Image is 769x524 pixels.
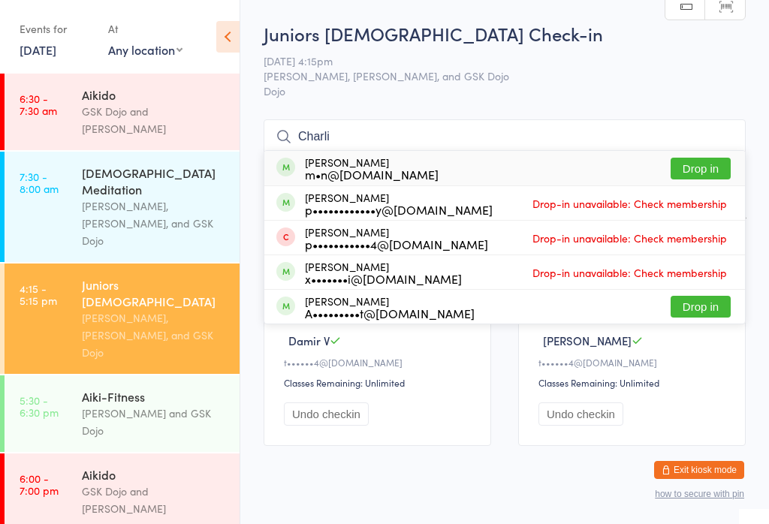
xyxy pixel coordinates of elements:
[529,227,731,249] span: Drop-in unavailable: Check membership
[20,282,57,306] time: 4:15 - 5:15 pm
[538,402,623,426] button: Undo checkin
[529,192,731,215] span: Drop-in unavailable: Check membership
[82,405,227,439] div: [PERSON_NAME] and GSK Dojo
[264,68,722,83] span: [PERSON_NAME], [PERSON_NAME], and GSK Dojo
[264,21,746,46] h2: Juniors [DEMOGRAPHIC_DATA] Check-in
[305,168,439,180] div: m•n@[DOMAIN_NAME]
[264,53,722,68] span: [DATE] 4:15pm
[108,17,182,41] div: At
[20,472,59,496] time: 6:00 - 7:00 pm
[82,86,227,103] div: Aikido
[284,402,369,426] button: Undo checkin
[305,307,475,319] div: A•••••••••t@[DOMAIN_NAME]
[543,333,632,348] span: [PERSON_NAME]
[538,356,730,369] div: t••••••4@[DOMAIN_NAME]
[305,226,488,250] div: [PERSON_NAME]
[5,375,240,452] a: 5:30 -6:30 pmAiki-Fitness[PERSON_NAME] and GSK Dojo
[5,152,240,262] a: 7:30 -8:00 am[DEMOGRAPHIC_DATA] Meditation[PERSON_NAME], [PERSON_NAME], and GSK Dojo
[5,74,240,150] a: 6:30 -7:30 amAikidoGSK Dojo and [PERSON_NAME]
[284,376,475,389] div: Classes Remaining: Unlimited
[108,41,182,58] div: Any location
[671,158,731,179] button: Drop in
[264,83,746,98] span: Dojo
[20,17,93,41] div: Events for
[20,92,57,116] time: 6:30 - 7:30 am
[305,273,462,285] div: x•••••••i@[DOMAIN_NAME]
[288,333,330,348] span: Damir V
[284,356,475,369] div: t••••••4@[DOMAIN_NAME]
[529,261,731,284] span: Drop-in unavailable: Check membership
[20,170,59,194] time: 7:30 - 8:00 am
[82,164,227,197] div: [DEMOGRAPHIC_DATA] Meditation
[305,203,493,215] div: p••••••••••••y@[DOMAIN_NAME]
[5,264,240,374] a: 4:15 -5:15 pmJuniors [DEMOGRAPHIC_DATA][PERSON_NAME], [PERSON_NAME], and GSK Dojo
[305,295,475,319] div: [PERSON_NAME]
[82,197,227,249] div: [PERSON_NAME], [PERSON_NAME], and GSK Dojo
[305,191,493,215] div: [PERSON_NAME]
[20,394,59,418] time: 5:30 - 6:30 pm
[538,376,730,389] div: Classes Remaining: Unlimited
[305,238,488,250] div: p•••••••••••4@[DOMAIN_NAME]
[20,41,56,58] a: [DATE]
[82,466,227,483] div: Aikido
[671,296,731,318] button: Drop in
[654,461,744,479] button: Exit kiosk mode
[305,156,439,180] div: [PERSON_NAME]
[82,103,227,137] div: GSK Dojo and [PERSON_NAME]
[82,276,227,309] div: Juniors [DEMOGRAPHIC_DATA]
[82,309,227,361] div: [PERSON_NAME], [PERSON_NAME], and GSK Dojo
[264,119,746,154] input: Search
[655,489,744,499] button: how to secure with pin
[82,483,227,517] div: GSK Dojo and [PERSON_NAME]
[82,388,227,405] div: Aiki-Fitness
[305,260,462,285] div: [PERSON_NAME]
